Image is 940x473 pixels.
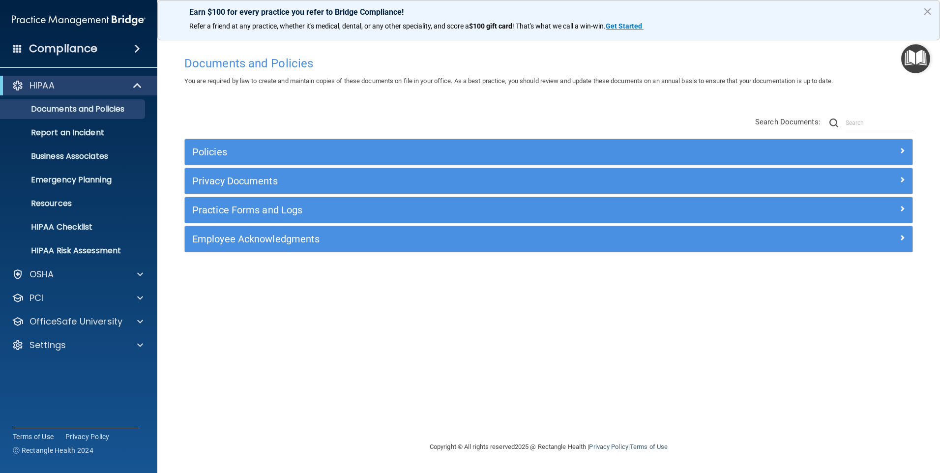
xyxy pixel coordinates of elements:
[184,77,833,85] span: You are required by law to create and maintain copies of these documents on file in your office. ...
[29,42,97,56] h4: Compliance
[12,268,143,280] a: OSHA
[12,80,143,91] a: HIPAA
[846,116,913,130] input: Search
[192,144,905,160] a: Policies
[12,339,143,351] a: Settings
[469,22,512,30] strong: $100 gift card
[29,339,66,351] p: Settings
[6,246,141,256] p: HIPAA Risk Assessment
[192,202,905,218] a: Practice Forms and Logs
[189,7,908,17] p: Earn $100 for every practice you refer to Bridge Compliance!
[192,173,905,189] a: Privacy Documents
[6,104,141,114] p: Documents and Policies
[192,231,905,247] a: Employee Acknowledgments
[192,147,723,157] h5: Policies
[184,57,913,70] h4: Documents and Policies
[923,3,932,19] button: Close
[29,316,122,327] p: OfficeSafe University
[755,118,821,126] span: Search Documents:
[512,22,606,30] span: ! That's what we call a win-win.
[12,316,143,327] a: OfficeSafe University
[189,22,469,30] span: Refer a friend at any practice, whether it's medical, dental, or any other speciality, and score a
[192,176,723,186] h5: Privacy Documents
[29,292,43,304] p: PCI
[630,443,668,450] a: Terms of Use
[65,432,110,442] a: Privacy Policy
[192,205,723,215] h5: Practice Forms and Logs
[606,22,642,30] strong: Get Started
[606,22,644,30] a: Get Started
[29,268,54,280] p: OSHA
[369,431,728,463] div: Copyright © All rights reserved 2025 @ Rectangle Health | |
[6,175,141,185] p: Emergency Planning
[13,432,54,442] a: Terms of Use
[6,151,141,161] p: Business Associates
[29,80,55,91] p: HIPAA
[901,44,930,73] button: Open Resource Center
[12,292,143,304] a: PCI
[589,443,628,450] a: Privacy Policy
[6,222,141,232] p: HIPAA Checklist
[192,234,723,244] h5: Employee Acknowledgments
[829,118,838,127] img: ic-search.3b580494.png
[13,445,93,455] span: Ⓒ Rectangle Health 2024
[6,199,141,208] p: Resources
[6,128,141,138] p: Report an Incident
[12,10,146,30] img: PMB logo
